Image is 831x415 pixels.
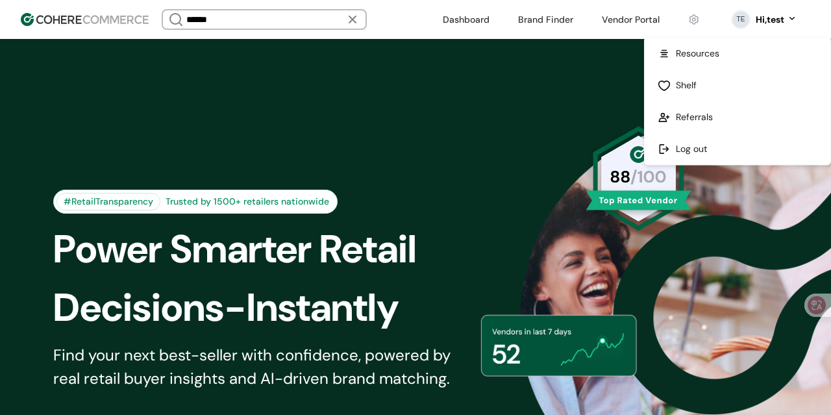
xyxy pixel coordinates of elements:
div: #RetailTransparency [56,193,160,210]
img: Cohere Logo [21,13,149,26]
div: Decisions-Instantly [53,279,490,337]
div: Trusted by 1500+ retailers nationwide [160,195,334,208]
div: Find your next best-seller with confidence, powered by real retail buyer insights and AI-driven b... [53,344,467,390]
div: Power Smarter Retail [53,220,490,279]
svg: 0 percent [731,10,750,29]
button: Hi,test [756,13,797,27]
div: Hi, test [756,13,784,27]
